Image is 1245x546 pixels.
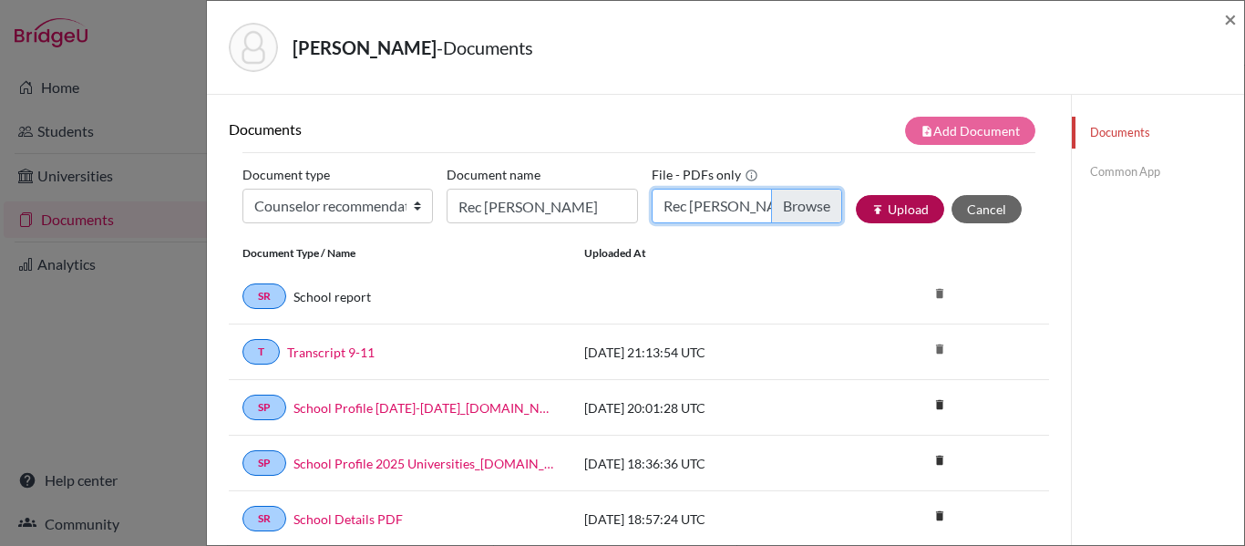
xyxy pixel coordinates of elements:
a: SR [242,283,286,309]
div: [DATE] 21:13:54 UTC [571,343,844,362]
a: School Profile 2025 Universities_[DOMAIN_NAME]_wide [293,454,557,473]
button: Cancel [952,195,1022,223]
i: delete [926,447,953,474]
div: [DATE] 18:57:24 UTC [571,510,844,529]
button: Close [1224,8,1237,30]
i: delete [926,391,953,418]
i: delete [926,502,953,530]
button: note_addAdd Document [905,117,1035,145]
div: [DATE] 20:01:28 UTC [571,398,844,417]
span: - Documents [437,36,533,58]
a: Common App [1072,156,1244,188]
a: Documents [1072,117,1244,149]
i: delete [926,335,953,363]
a: School Details PDF [293,510,403,529]
a: delete [926,449,953,474]
a: delete [926,394,953,418]
label: File - PDFs only [652,160,758,189]
strong: [PERSON_NAME] [293,36,437,58]
i: publish [871,203,884,216]
a: SP [242,395,286,420]
div: Uploaded at [571,245,844,262]
a: delete [926,505,953,530]
a: School Profile [DATE]-[DATE]_[DOMAIN_NAME]_wide [293,398,557,417]
div: Document Type / Name [229,245,571,262]
a: Transcript 9-11 [287,343,375,362]
i: delete [926,280,953,307]
div: [DATE] 18:36:36 UTC [571,454,844,473]
span: × [1224,5,1237,32]
label: Document name [447,160,540,189]
a: SR [242,506,286,531]
a: SP [242,450,286,476]
a: T [242,339,280,365]
h6: Documents [229,120,639,138]
a: School report [293,287,371,306]
button: publishUpload [856,195,944,223]
i: note_add [921,125,933,138]
label: Document type [242,160,330,189]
